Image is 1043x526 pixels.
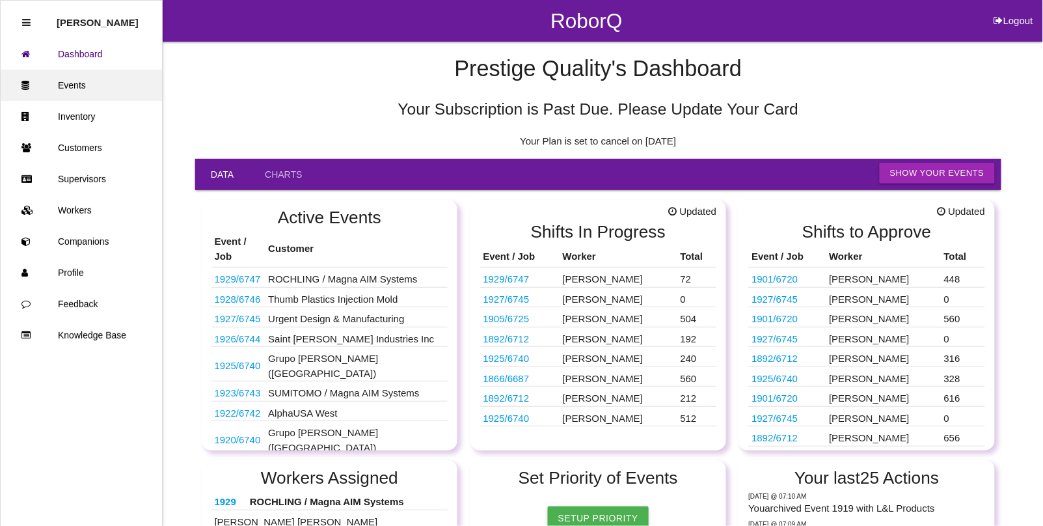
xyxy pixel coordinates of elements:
[826,367,941,387] td: [PERSON_NAME]
[480,307,560,327] td: 10301666
[22,7,31,38] div: Close
[941,307,985,327] td: 560
[480,406,717,426] tr: P703 PCBA
[215,313,261,324] a: 1927/6745
[560,327,677,347] td: [PERSON_NAME]
[748,287,985,307] tr: Space X Parts
[195,57,1001,81] h4: Prestige Quality 's Dashboard
[195,100,1001,118] h5: Your Subscription is Past Due. Please Update Your Card
[748,246,826,268] th: Event / Job
[677,268,717,288] td: 72
[211,327,265,347] td: 68483788AE KNL
[480,367,717,387] tr: 68546289AB (@ Magna AIM)
[748,406,985,426] tr: Space X Parts
[265,268,448,288] td: ROCHLING / Magna AIM Systems
[57,7,139,28] p: Rosie Blandino
[677,327,717,347] td: 192
[826,327,941,347] td: [PERSON_NAME]
[826,446,941,466] td: [PERSON_NAME]
[677,246,717,268] th: Total
[480,327,560,347] td: 68427781AA; 68340793AA
[480,387,717,407] tr: 68427781AA; 68340793AA
[1,257,162,288] a: Profile
[560,246,677,268] th: Worker
[752,353,798,364] a: 1892/6712
[1,101,162,132] a: Inventory
[1,226,162,257] a: Companions
[211,469,448,488] h2: Workers Assigned
[483,333,530,344] a: 1892/6712
[265,381,448,402] td: SUMITOMO / Magna AIM Systems
[480,268,717,288] tr: 68425775AD
[826,287,941,307] td: [PERSON_NAME]
[211,347,265,381] td: P703 PCBA
[748,469,985,488] h2: Your last 25 Actions
[826,406,941,426] td: [PERSON_NAME]
[1,70,162,101] a: Events
[748,491,985,501] p: Wednesday @ 07:10 AM
[265,287,448,307] td: Thumb Plastics Injection Mold
[265,401,448,421] td: AlphaUSA West
[752,294,798,305] a: 1927/6745
[483,294,530,305] a: 1927/6745
[483,373,530,384] a: 1866/6687
[560,307,677,327] td: [PERSON_NAME]
[748,347,985,367] tr: 68427781AA; 68340793AA
[560,406,677,426] td: [PERSON_NAME]
[211,381,265,402] td: 68343526AB
[211,307,265,327] td: Space X Parts
[826,347,941,367] td: [PERSON_NAME]
[752,313,798,324] a: 1901/6720
[480,268,560,288] td: 68425775AD
[483,313,530,324] a: 1905/6725
[677,367,717,387] td: 560
[748,501,985,516] p: You archived Event 1919 with L&L Products
[265,231,448,268] th: Customer
[211,287,265,307] td: 2011010AB / 2008002AB / 2009006AB
[483,353,530,364] a: 1925/6740
[941,347,985,367] td: 316
[1,320,162,351] a: Knowledge Base
[752,333,798,344] a: 1927/6745
[752,432,798,443] a: 1892/6712
[265,307,448,327] td: Urgent Design & Manufacturing
[215,387,261,398] a: 1923/6743
[215,496,236,507] a: 1929
[941,446,985,466] td: 11171
[937,204,985,219] span: Updated
[247,491,448,510] th: ROCHLING / Magna AIM Systems
[215,360,261,371] a: 1925/6740
[1,288,162,320] a: Feedback
[560,387,677,407] td: [PERSON_NAME]
[748,387,985,407] tr: PJ6B S045A76 AG3JA6
[677,387,717,407] td: 212
[560,347,677,367] td: [PERSON_NAME]
[826,307,941,327] td: [PERSON_NAME]
[215,434,261,445] a: 1920/6740
[211,421,265,456] td: P703 PCBA
[748,307,985,327] tr: PJ6B S045A76 AG3JA6
[941,387,985,407] td: 616
[677,347,717,367] td: 240
[211,491,247,510] th: 68425775AD
[480,287,560,307] td: Space X Parts
[560,287,677,307] td: [PERSON_NAME]
[265,347,448,381] td: Grupo [PERSON_NAME] ([GEOGRAPHIC_DATA])
[480,307,717,327] tr: 10301666
[941,406,985,426] td: 0
[211,231,265,268] th: Event / Job
[215,333,261,344] a: 1926/6744
[941,327,985,347] td: 0
[1,38,162,70] a: Dashboard
[752,413,798,424] a: 1927/6745
[480,406,560,426] td: P703 PCBA
[826,246,941,268] th: Worker
[560,367,677,387] td: [PERSON_NAME]
[748,327,985,347] tr: Space X Parts
[752,273,798,284] a: 1901/6720
[195,159,249,190] a: Data
[480,347,560,367] td: P703 PCBA
[265,421,448,456] td: Grupo [PERSON_NAME] ([GEOGRAPHIC_DATA])
[748,367,985,387] tr: P703 PCBA
[752,393,798,404] a: 1901/6720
